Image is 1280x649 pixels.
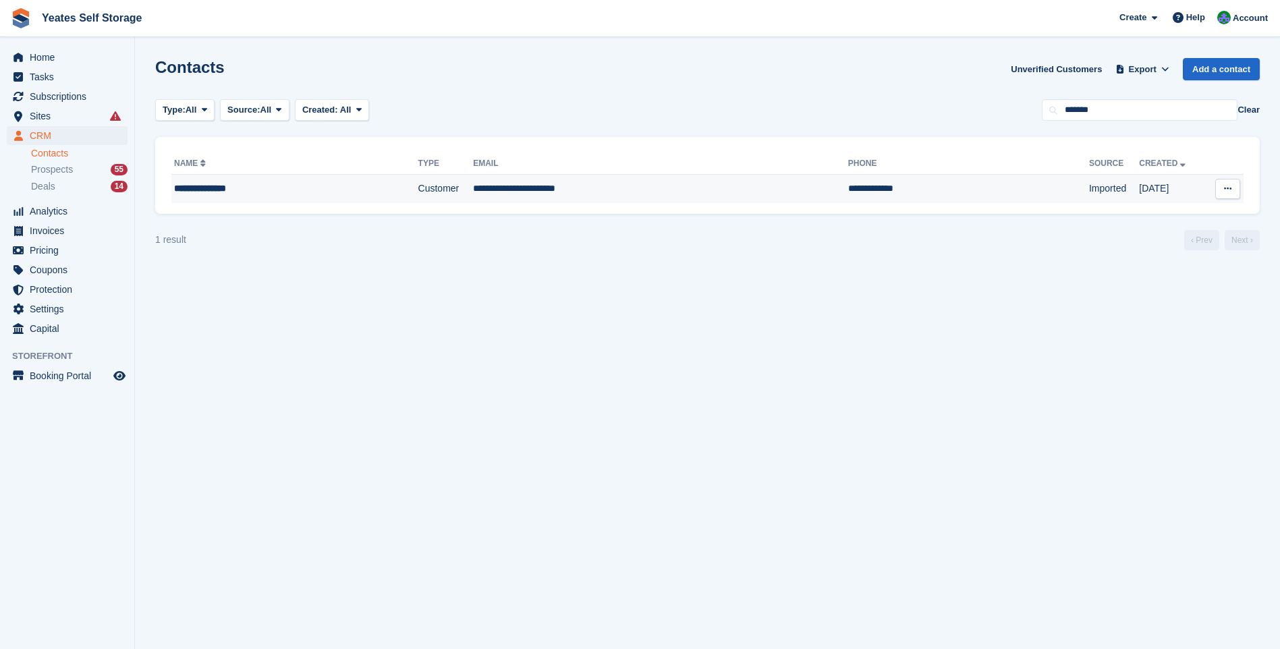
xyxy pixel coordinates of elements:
[31,163,73,176] span: Prospects
[30,87,111,106] span: Subscriptions
[340,105,352,115] span: All
[418,153,474,175] th: Type
[111,164,128,175] div: 55
[7,67,128,86] a: menu
[11,8,31,28] img: stora-icon-8386f47178a22dfd0bd8f6a31ec36ba5ce8667c1dd55bd0f319d3a0aa187defe.svg
[155,58,225,76] h1: Contacts
[111,368,128,384] a: Preview store
[1183,58,1260,80] a: Add a contact
[1089,153,1139,175] th: Source
[220,99,289,121] button: Source: All
[111,181,128,192] div: 14
[30,107,111,125] span: Sites
[1181,230,1262,250] nav: Page
[418,175,474,203] td: Customer
[12,349,134,363] span: Storefront
[1129,63,1157,76] span: Export
[7,300,128,318] a: menu
[7,221,128,240] a: menu
[30,280,111,299] span: Protection
[31,163,128,177] a: Prospects 55
[30,67,111,86] span: Tasks
[30,300,111,318] span: Settings
[30,126,111,145] span: CRM
[110,111,121,121] i: Smart entry sync failures have occurred
[1233,11,1268,25] span: Account
[1184,230,1219,250] a: Previous
[7,241,128,260] a: menu
[1139,175,1205,203] td: [DATE]
[30,221,111,240] span: Invoices
[1237,103,1260,117] button: Clear
[31,179,128,194] a: Deals 14
[295,99,369,121] button: Created: All
[7,319,128,338] a: menu
[1217,11,1231,24] img: Joe
[848,153,1089,175] th: Phone
[186,103,197,117] span: All
[7,48,128,67] a: menu
[1005,58,1107,80] a: Unverified Customers
[7,202,128,221] a: menu
[1119,11,1146,24] span: Create
[163,103,186,117] span: Type:
[1225,230,1260,250] a: Next
[302,105,338,115] span: Created:
[30,319,111,338] span: Capital
[31,180,55,193] span: Deals
[30,202,111,221] span: Analytics
[7,107,128,125] a: menu
[174,159,208,168] a: Name
[30,241,111,260] span: Pricing
[1113,58,1172,80] button: Export
[155,99,215,121] button: Type: All
[1139,159,1188,168] a: Created
[30,48,111,67] span: Home
[1089,175,1139,203] td: Imported
[473,153,848,175] th: Email
[7,126,128,145] a: menu
[260,103,272,117] span: All
[155,233,186,247] div: 1 result
[36,7,148,29] a: Yeates Self Storage
[7,87,128,106] a: menu
[7,260,128,279] a: menu
[30,366,111,385] span: Booking Portal
[1186,11,1205,24] span: Help
[7,366,128,385] a: menu
[30,260,111,279] span: Coupons
[7,280,128,299] a: menu
[227,103,260,117] span: Source:
[31,147,128,160] a: Contacts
